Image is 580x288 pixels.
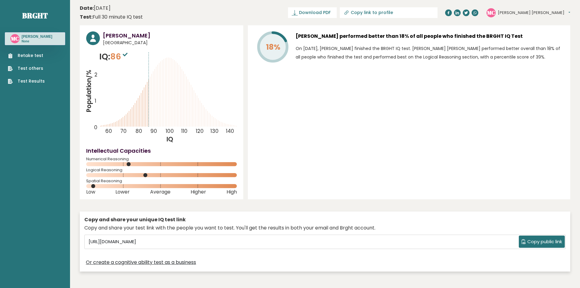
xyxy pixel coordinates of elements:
[527,238,562,245] span: Copy public link
[8,78,45,84] a: Test Results
[288,7,337,18] a: Download PDF
[22,34,52,39] h3: [PERSON_NAME]
[86,169,237,171] span: Logical Reasoning
[266,42,280,52] tspan: 18%
[84,216,566,223] div: Copy and share your unique IQ test link
[99,51,129,63] p: IQ:
[94,124,97,131] tspan: 0
[94,71,97,79] tspan: 2
[22,39,52,44] p: None
[498,10,570,16] button: [PERSON_NAME] [PERSON_NAME]
[84,224,566,232] div: Copy and share your test link with the people you want to test. You'll get the results in both yo...
[103,31,237,40] h3: [PERSON_NAME]
[22,11,48,20] a: Brght
[519,236,565,248] button: Copy public link
[86,259,196,266] a: Or create a cognitive ability test as a business
[103,40,237,46] span: [GEOGRAPHIC_DATA]
[80,13,93,20] b: Test:
[95,97,96,105] tspan: 1
[166,127,174,135] tspan: 100
[105,127,112,135] tspan: 60
[80,5,111,12] time: [DATE]
[150,191,170,193] span: Average
[226,127,234,135] tspan: 140
[487,9,495,16] text: MC
[8,65,45,72] a: Test others
[86,191,95,193] span: Low
[86,158,237,160] span: Numerical Reasoning
[86,180,237,182] span: Spatial Reasoning
[150,127,157,135] tspan: 90
[227,191,237,193] span: High
[115,191,130,193] span: Lower
[8,52,45,59] a: Retake test
[80,5,94,12] b: Date:
[196,127,204,135] tspan: 120
[86,147,237,155] h4: Intellectual Capacities
[110,51,129,62] span: 86
[120,127,127,135] tspan: 70
[85,70,93,112] tspan: Population/%
[191,191,206,193] span: Higher
[299,9,331,16] span: Download PDF
[296,31,564,41] h3: [PERSON_NAME] performed better than 18% of all people who finished the BRGHT IQ Test
[80,13,143,21] div: Full 30 minute IQ test
[11,35,19,42] text: MC
[211,127,219,135] tspan: 130
[135,127,142,135] tspan: 80
[296,44,564,61] p: On [DATE], [PERSON_NAME] finished the BRGHT IQ test. [PERSON_NAME] [PERSON_NAME] performed better...
[167,135,174,144] tspan: IQ
[181,127,188,135] tspan: 110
